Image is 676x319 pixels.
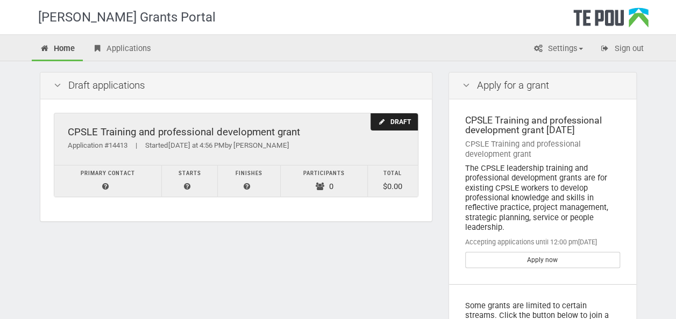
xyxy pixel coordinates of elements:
div: Draft [371,113,417,131]
div: CPSLE Training and professional development grant [DATE] [465,115,620,135]
span: [DATE] at 4:56 PM [168,141,225,149]
div: Total [373,168,412,179]
div: CPSLE Training and professional development grant [68,127,404,138]
td: 0 [281,165,368,197]
a: Apply now [465,252,620,268]
div: Finishes [223,168,275,179]
div: Draft applications [40,73,432,99]
div: Primary contact [60,168,156,179]
div: Accepting applications until 12:00 pm[DATE] [465,237,620,247]
div: CPSLE Training and professional development grant [465,139,620,159]
div: Apply for a grant [449,73,636,99]
div: Application #14413 Started by [PERSON_NAME] [68,140,404,151]
div: Starts [167,168,212,179]
a: Home [32,38,83,61]
td: $0.00 [367,165,417,197]
a: Settings [525,38,591,61]
a: Sign out [592,38,652,61]
a: Applications [84,38,159,61]
div: Te Pou Logo [573,8,649,34]
div: Participants [286,168,362,179]
span: | [127,141,145,149]
div: The CPSLE leadership training and professional development grants are for existing CPSLE workers ... [465,163,620,232]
